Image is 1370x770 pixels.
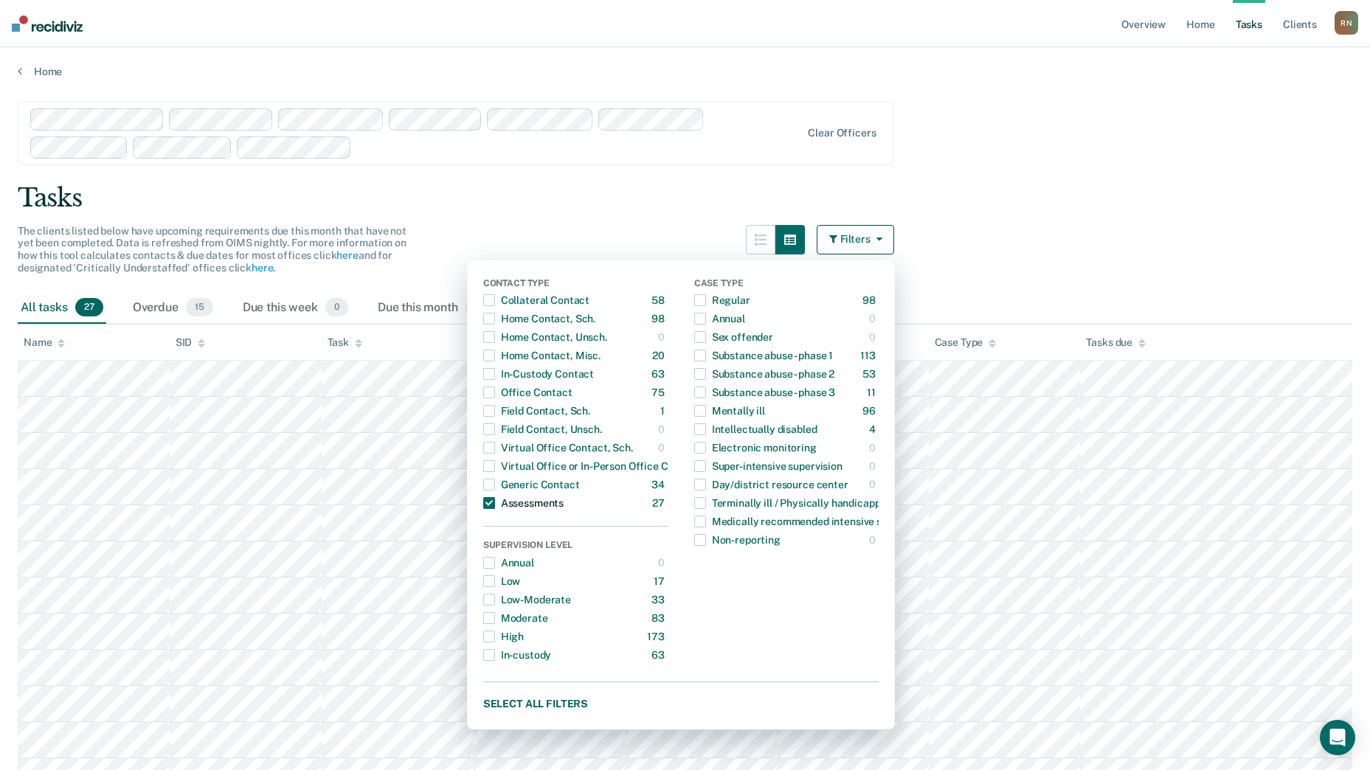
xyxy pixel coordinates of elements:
div: SID [176,336,206,349]
div: Due this week0 [240,292,351,325]
div: 0 [869,528,879,552]
div: In-Custody Contact [483,362,594,386]
div: 96 [862,399,879,423]
div: 0 [658,436,668,459]
a: here [252,262,273,274]
div: Annual [483,551,534,575]
div: Office Contact [483,381,572,404]
div: Overdue15 [130,292,216,325]
div: Contact Type [483,278,668,291]
div: Substance abuse - phase 2 [694,362,835,386]
div: Substance abuse - phase 3 [694,381,836,404]
div: Home Contact, Unsch. [483,325,607,349]
div: 0 [869,436,879,459]
div: 63 [651,643,668,667]
div: 17 [654,569,668,593]
span: 12 [466,298,492,317]
div: Terminally ill / Physically handicapped [694,491,893,515]
div: All tasks27 [18,292,106,325]
div: 53 [862,362,879,386]
div: Low [483,569,521,593]
div: Day/district resource center [694,473,848,496]
div: 83 [651,606,668,630]
div: 0 [658,325,668,349]
div: 0 [869,454,879,478]
div: In-custody [483,643,552,667]
div: Moderate [483,606,548,630]
div: Supervision Level [483,540,668,553]
div: Intellectually disabled [694,417,817,441]
div: 75 [651,381,668,404]
button: Select all filters [483,694,879,712]
div: R N [1335,11,1358,35]
div: Tasks [18,183,1352,213]
div: Generic Contact [483,473,580,496]
span: 27 [75,298,103,317]
div: Home Contact, Misc. [483,344,601,367]
div: 113 [860,344,879,367]
div: 11 [867,381,879,404]
img: Recidiviz [12,15,83,32]
div: Sex offender [694,325,773,349]
div: Non-reporting [694,528,781,552]
div: Due this month12 [375,292,495,325]
div: 173 [647,625,668,648]
div: 98 [651,307,668,330]
button: RN [1335,11,1358,35]
div: Substance abuse - phase 1 [694,344,834,367]
div: Super-intensive supervision [694,454,843,478]
div: 1 [660,399,668,423]
div: 0 [658,417,668,441]
div: 98 [862,288,879,312]
div: 58 [651,288,668,312]
div: Mentally ill [694,399,765,423]
div: 0 [869,473,879,496]
button: Filters [817,225,895,254]
div: 63 [651,362,668,386]
div: Open Intercom Messenger [1320,720,1355,755]
div: Clear officers [808,127,876,139]
span: 0 [325,298,348,317]
div: Low-Moderate [483,588,571,611]
div: 0 [658,551,668,575]
div: Field Contact, Unsch. [483,417,602,441]
div: Field Contact, Sch. [483,399,590,423]
a: here [336,249,358,261]
div: Regular [694,288,750,312]
div: Electronic monitoring [694,436,817,459]
div: Case Type [694,278,879,291]
div: Virtual Office or In-Person Office Contact [483,454,700,478]
div: 0 [869,325,879,349]
div: Case Type [935,336,997,349]
a: Home [18,65,1352,78]
div: 20 [652,344,668,367]
div: Name [24,336,65,349]
div: Task [328,336,362,349]
div: Assessments [483,491,564,515]
div: 0 [869,307,879,330]
div: Home Contact, Sch. [483,307,595,330]
div: Collateral Contact [483,288,589,312]
div: 4 [869,417,879,441]
span: 15 [186,298,213,317]
div: 33 [651,588,668,611]
div: Annual [694,307,745,330]
div: 27 [652,491,668,515]
div: Virtual Office Contact, Sch. [483,436,633,459]
div: Medically recommended intensive supervision [694,510,931,533]
div: Tasks due [1086,336,1146,349]
div: 34 [651,473,668,496]
span: The clients listed below have upcoming requirements due this month that have not yet been complet... [18,225,406,274]
div: High [483,625,524,648]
